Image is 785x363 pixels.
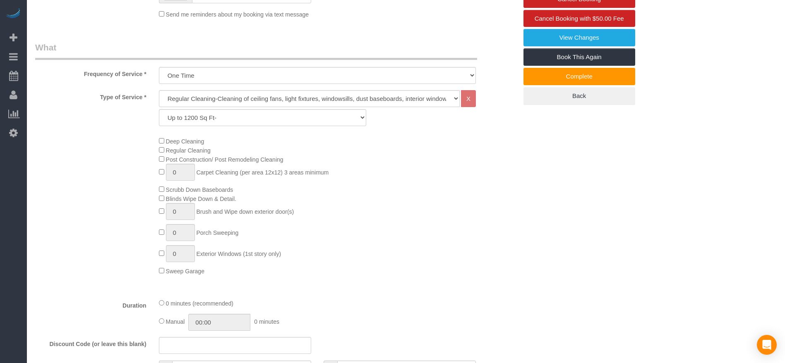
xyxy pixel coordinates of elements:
[535,15,624,22] span: Cancel Booking with $50.00 Fee
[196,251,281,257] span: Exterior Windows (1st story only)
[196,169,329,176] span: Carpet Cleaning (per area 12x12) 3 areas minimum
[29,337,153,348] label: Discount Code (or leave this blank)
[166,11,309,18] span: Send me reminders about my booking via text message
[196,229,238,236] span: Porch Sweeping
[35,41,477,60] legend: What
[523,68,635,85] a: Complete
[523,10,635,27] a: Cancel Booking with $50.00 Fee
[29,90,153,101] label: Type of Service *
[166,318,185,325] span: Manual
[29,299,153,310] label: Duration
[196,208,294,215] span: Brush and Wipe down exterior door(s)
[757,335,777,355] div: Open Intercom Messenger
[166,147,211,154] span: Regular Cleaning
[166,138,204,145] span: Deep Cleaning
[166,186,233,193] span: Scrubb Down Baseboards
[254,318,279,325] span: 0 minutes
[29,67,153,78] label: Frequency of Service *
[166,156,283,163] span: Post Construction/ Post Remodeling Cleaning
[523,48,635,66] a: Book This Again
[166,300,233,307] span: 0 minutes (recommended)
[523,87,635,105] a: Back
[166,268,204,275] span: Sweep Garage
[523,29,635,46] a: View Changes
[166,196,236,202] span: Blinds Wipe Down & Detail.
[5,8,22,20] img: Automaid Logo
